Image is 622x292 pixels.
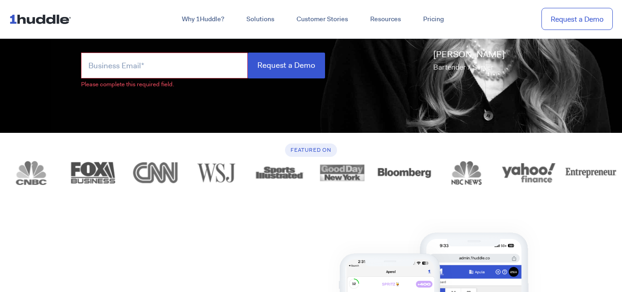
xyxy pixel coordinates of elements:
img: logo_fox [62,161,124,185]
input: Business Email* [81,53,248,78]
h6: Featured On [285,143,337,157]
div: 6 of 12 [311,161,373,185]
a: Customer Stories [285,11,359,28]
a: Solutions [235,11,285,28]
a: Resources [359,11,412,28]
div: 10 of 12 [560,161,622,185]
span: Bartender / Server [433,62,494,72]
div: 4 of 12 [186,161,249,185]
p: [PERSON_NAME] [433,48,505,74]
label: Please complete this required field. [81,80,174,89]
img: ... [9,10,75,28]
img: logo_nbc [436,161,498,185]
a: Why 1Huddle? [171,11,235,28]
div: 9 of 12 [498,161,560,185]
div: 3 of 12 [124,161,186,185]
img: logo_entrepreneur [560,161,622,185]
a: Request a Demo [541,8,613,30]
img: logo_wsj [186,161,249,185]
input: Request a Demo [248,53,325,78]
img: logo_bloomberg [373,161,435,185]
img: logo_goodday [311,161,373,185]
div: 8 of 12 [436,161,498,185]
a: Pricing [412,11,455,28]
div: 7 of 12 [373,161,435,185]
img: logo_yahoo [498,161,560,185]
img: logo_sports [249,161,311,185]
img: logo_cnn [124,161,186,185]
div: 5 of 12 [249,161,311,185]
div: 2 of 12 [62,161,124,185]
